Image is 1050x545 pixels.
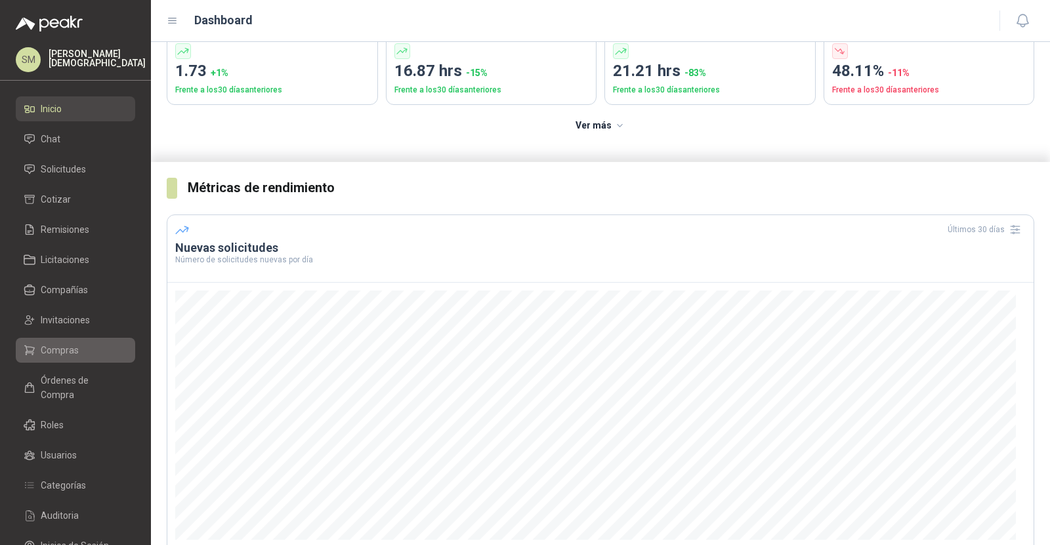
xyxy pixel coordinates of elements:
p: 16.87 hrs [394,59,589,84]
a: Roles [16,413,135,437]
span: Cotizar [41,192,71,207]
p: Frente a los 30 días anteriores [613,84,807,96]
a: Chat [16,127,135,151]
span: Invitaciones [41,313,90,327]
span: Remisiones [41,222,89,237]
span: Usuarios [41,448,77,462]
span: -15 % [466,68,488,78]
p: Frente a los 30 días anteriores [394,84,589,96]
a: Remisiones [16,217,135,242]
span: Licitaciones [41,252,89,267]
a: Compañías [16,277,135,302]
a: Cotizar [16,187,135,212]
span: Auditoria [41,508,79,523]
span: -11 % [888,68,910,78]
a: Categorías [16,473,135,498]
a: Invitaciones [16,308,135,333]
div: Últimos 30 días [948,219,1026,240]
p: 21.21 hrs [613,59,807,84]
a: Órdenes de Compra [16,368,135,407]
span: Órdenes de Compra [41,373,123,402]
h3: Métricas de rendimiento [188,178,1034,198]
button: Ver más [568,113,633,139]
p: 1.73 [175,59,369,84]
h1: Dashboard [194,11,253,30]
p: Frente a los 30 días anteriores [832,84,1026,96]
a: Auditoria [16,503,135,528]
a: Inicio [16,96,135,121]
span: Inicio [41,102,62,116]
span: + 1 % [211,68,228,78]
span: Compras [41,343,79,357]
span: Categorías [41,478,86,493]
span: Chat [41,132,60,146]
span: Roles [41,418,64,432]
p: 48.11% [832,59,1026,84]
span: Solicitudes [41,162,86,176]
p: Número de solicitudes nuevas por día [175,256,1026,264]
span: -83 % [684,68,706,78]
img: Logo peakr [16,16,83,31]
div: SM [16,47,41,72]
p: [PERSON_NAME] [DEMOGRAPHIC_DATA] [49,49,146,68]
h3: Nuevas solicitudes [175,240,1026,256]
a: Compras [16,338,135,363]
a: Solicitudes [16,157,135,182]
a: Usuarios [16,443,135,468]
span: Compañías [41,283,88,297]
p: Frente a los 30 días anteriores [175,84,369,96]
a: Licitaciones [16,247,135,272]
